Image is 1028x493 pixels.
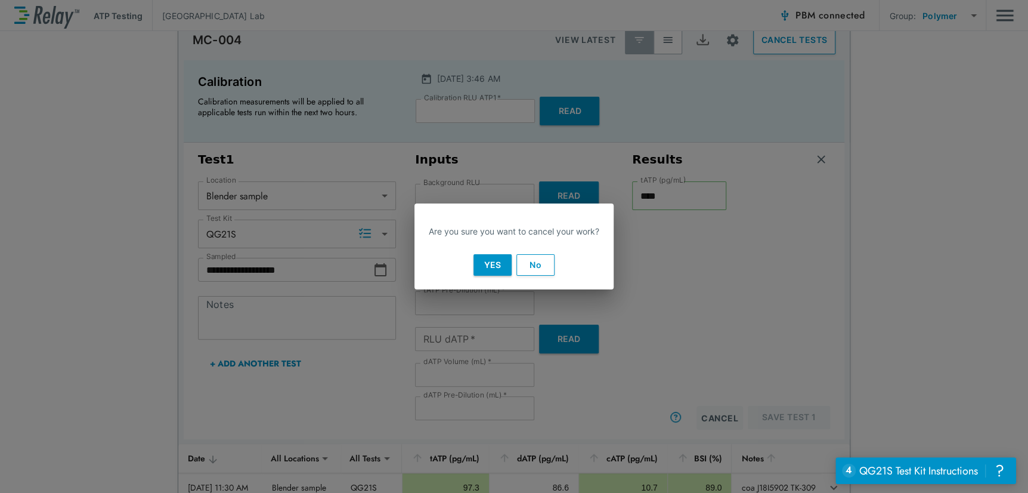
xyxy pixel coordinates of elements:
iframe: Resource center [835,457,1016,484]
button: No [516,254,555,276]
button: Yes [473,254,512,276]
p: Are you sure you want to cancel your work? [429,225,599,238]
